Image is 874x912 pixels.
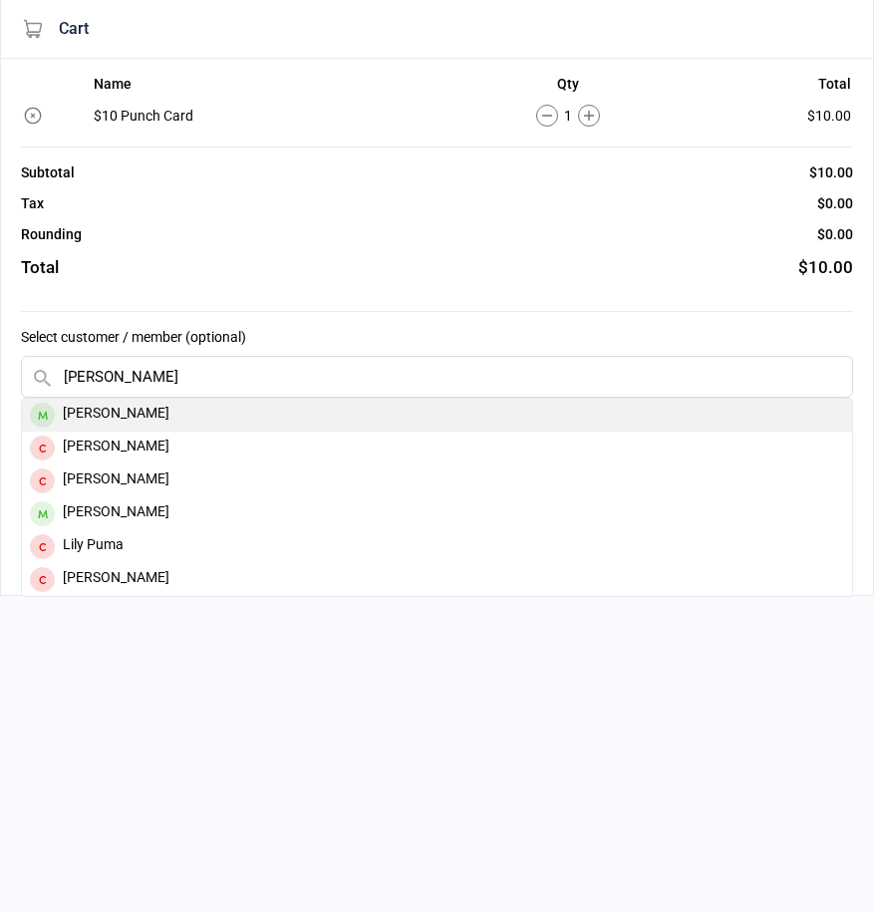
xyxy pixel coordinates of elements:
[817,193,853,214] div: $0.00
[701,76,851,100] th: Total
[22,563,852,596] div: [PERSON_NAME]
[22,464,852,497] div: [PERSON_NAME]
[21,327,853,348] label: Select customer / member (optional)
[94,102,437,130] td: $10 Punch Card
[809,162,853,183] div: $10.00
[21,224,82,245] div: Rounding
[701,102,851,130] td: $10.00
[438,76,699,100] th: Qty
[22,432,852,464] div: [PERSON_NAME]
[798,255,853,281] div: $10.00
[22,530,852,563] div: Lily Puma
[94,76,437,100] th: Name
[21,356,853,398] input: Search by name or scan member number
[438,105,699,127] div: 1
[22,399,852,432] div: [PERSON_NAME]
[21,193,44,214] div: Tax
[817,224,853,245] div: $0.00
[21,162,75,183] div: Subtotal
[22,497,852,530] div: [PERSON_NAME]
[21,255,59,281] div: Total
